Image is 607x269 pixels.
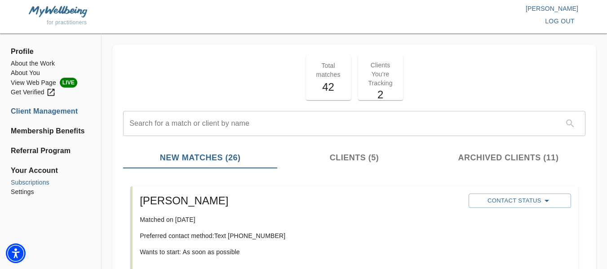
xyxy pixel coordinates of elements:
a: Client Management [11,106,90,117]
h5: 2 [363,88,398,102]
button: log out [541,13,578,30]
h5: 42 [311,80,346,94]
div: Get Verified [11,88,56,97]
a: About You [11,68,90,78]
p: Total matches [311,61,346,79]
h5: [PERSON_NAME] [140,194,461,208]
span: Your Account [11,165,90,176]
span: log out [545,16,575,27]
span: for practitioners [47,19,87,26]
span: Profile [11,46,90,57]
li: View Web Page [11,78,90,88]
a: Subscriptions [11,178,90,187]
p: [PERSON_NAME] [304,4,579,13]
a: About the Work [11,59,90,68]
p: Wants to start: As soon as possible [140,247,461,256]
div: Accessibility Menu [6,243,26,263]
img: MyWellbeing [29,6,87,17]
a: Settings [11,187,90,197]
p: Matched on [DATE] [140,215,461,224]
a: View Web PageLIVE [11,78,90,88]
a: Referral Program [11,146,90,156]
p: Preferred contact method: Text [PHONE_NUMBER] [140,231,461,240]
span: Contact Status [473,195,567,206]
button: Contact Status [469,194,571,208]
span: Archived Clients (11) [437,152,580,164]
a: Get Verified [11,88,90,97]
span: Clients (5) [283,152,426,164]
span: LIVE [60,78,77,88]
a: Membership Benefits [11,126,90,137]
p: Clients You're Tracking [363,61,398,88]
span: New Matches (26) [128,152,272,164]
